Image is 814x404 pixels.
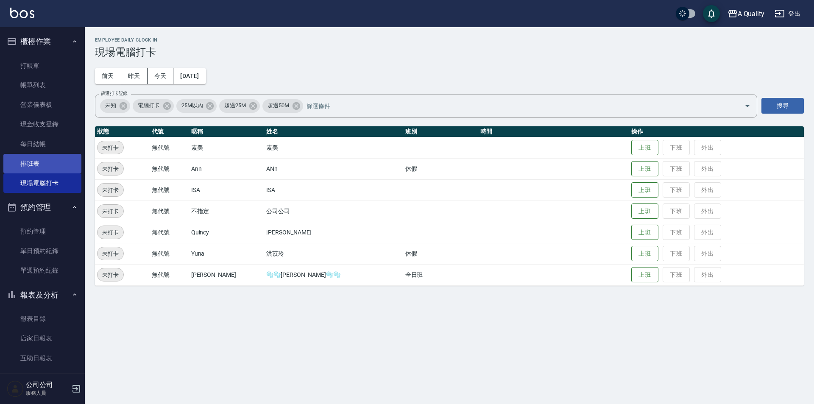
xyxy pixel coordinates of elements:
[176,101,208,110] span: 25M以內
[98,270,123,279] span: 未打卡
[724,5,768,22] button: A Quality
[150,222,189,243] td: 無代號
[3,222,81,241] a: 預約管理
[189,137,265,158] td: 素美
[264,126,403,137] th: 姓名
[264,243,403,264] td: 洪苡玲
[403,264,479,285] td: 全日班
[98,249,123,258] span: 未打卡
[3,56,81,75] a: 打帳單
[264,179,403,201] td: ISA
[631,140,658,156] button: 上班
[631,225,658,240] button: 上班
[703,5,720,22] button: save
[189,264,265,285] td: [PERSON_NAME]
[150,158,189,179] td: 無代號
[478,126,629,137] th: 時間
[631,161,658,177] button: 上班
[264,222,403,243] td: [PERSON_NAME]
[100,99,130,113] div: 未知
[101,90,128,97] label: 篩選打卡記錄
[189,243,265,264] td: Yuna
[176,99,217,113] div: 25M以內
[3,173,81,193] a: 現場電腦打卡
[3,368,81,387] a: 互助排行榜
[189,201,265,222] td: 不指定
[631,246,658,262] button: 上班
[3,31,81,53] button: 櫃檯作業
[264,264,403,285] td: 🫧🫧[PERSON_NAME]🫧🫧
[3,114,81,134] a: 現金收支登錄
[150,243,189,264] td: 無代號
[150,126,189,137] th: 代號
[189,126,265,137] th: 暱稱
[95,68,121,84] button: 前天
[631,182,658,198] button: 上班
[133,101,165,110] span: 電腦打卡
[3,261,81,280] a: 單週預約紀錄
[741,99,754,113] button: Open
[133,99,174,113] div: 電腦打卡
[98,186,123,195] span: 未打卡
[3,196,81,218] button: 預約管理
[100,101,121,110] span: 未知
[3,154,81,173] a: 排班表
[403,126,479,137] th: 班別
[10,8,34,18] img: Logo
[98,143,123,152] span: 未打卡
[629,126,804,137] th: 操作
[631,267,658,283] button: 上班
[98,207,123,216] span: 未打卡
[403,158,479,179] td: 休假
[26,381,69,389] h5: 公司公司
[150,179,189,201] td: 無代號
[3,284,81,306] button: 報表及分析
[219,101,251,110] span: 超過25M
[121,68,148,84] button: 昨天
[3,75,81,95] a: 帳單列表
[148,68,174,84] button: 今天
[219,99,260,113] div: 超過25M
[7,380,24,397] img: Person
[26,389,69,397] p: 服務人員
[173,68,206,84] button: [DATE]
[189,158,265,179] td: Ann
[738,8,765,19] div: A Quality
[262,101,294,110] span: 超過50M
[262,99,303,113] div: 超過50M
[150,201,189,222] td: 無代號
[150,264,189,285] td: 無代號
[98,228,123,237] span: 未打卡
[3,348,81,368] a: 互助日報表
[264,137,403,158] td: 素美
[98,164,123,173] span: 未打卡
[264,201,403,222] td: 公司公司
[95,126,150,137] th: 狀態
[3,241,81,261] a: 單日預約紀錄
[150,137,189,158] td: 無代號
[761,98,804,114] button: 搜尋
[189,222,265,243] td: Quincy
[189,179,265,201] td: ISA
[3,309,81,329] a: 報表目錄
[631,203,658,219] button: 上班
[3,134,81,154] a: 每日結帳
[95,37,804,43] h2: Employee Daily Clock In
[95,46,804,58] h3: 現場電腦打卡
[403,243,479,264] td: 休假
[771,6,804,22] button: 登出
[3,329,81,348] a: 店家日報表
[304,98,730,113] input: 篩選條件
[264,158,403,179] td: ANn
[3,95,81,114] a: 營業儀表板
